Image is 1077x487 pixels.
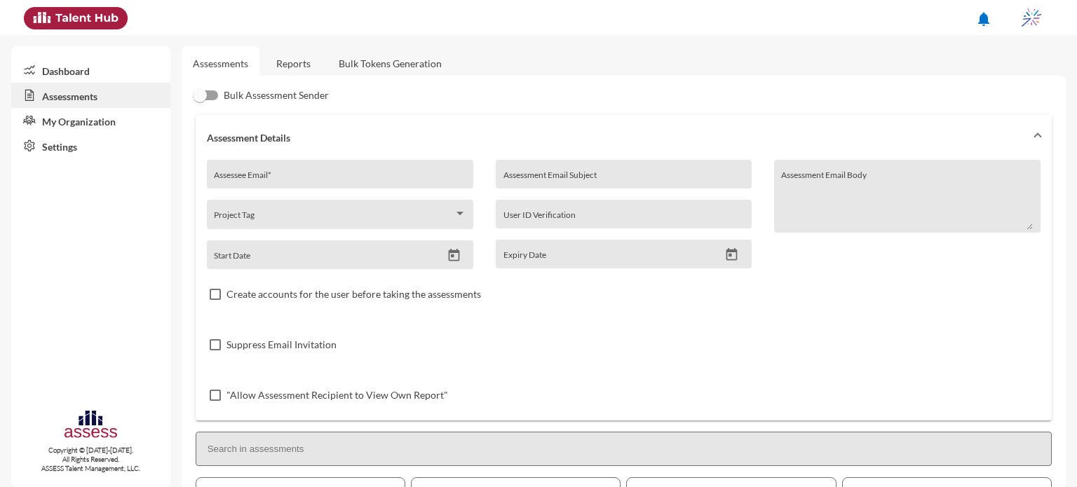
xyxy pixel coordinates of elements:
[224,87,329,104] span: Bulk Assessment Sender
[196,115,1052,160] mat-expansion-panel-header: Assessment Details
[975,11,992,27] mat-icon: notifications
[11,57,170,83] a: Dashboard
[226,336,337,353] span: Suppress Email Invitation
[11,446,170,473] p: Copyright © [DATE]-[DATE]. All Rights Reserved. ASSESS Talent Management, LLC.
[265,46,322,81] a: Reports
[11,108,170,133] a: My Organization
[196,160,1052,420] div: Assessment Details
[327,46,453,81] a: Bulk Tokens Generation
[719,247,744,262] button: Open calendar
[11,133,170,158] a: Settings
[442,248,466,263] button: Open calendar
[226,286,481,303] span: Create accounts for the user before taking the assessments
[63,409,118,443] img: assesscompany-logo.png
[11,83,170,108] a: Assessments
[207,132,1024,144] mat-panel-title: Assessment Details
[196,432,1052,466] input: Search in assessments
[193,57,248,69] a: Assessments
[226,387,448,404] span: "Allow Assessment Recipient to View Own Report"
